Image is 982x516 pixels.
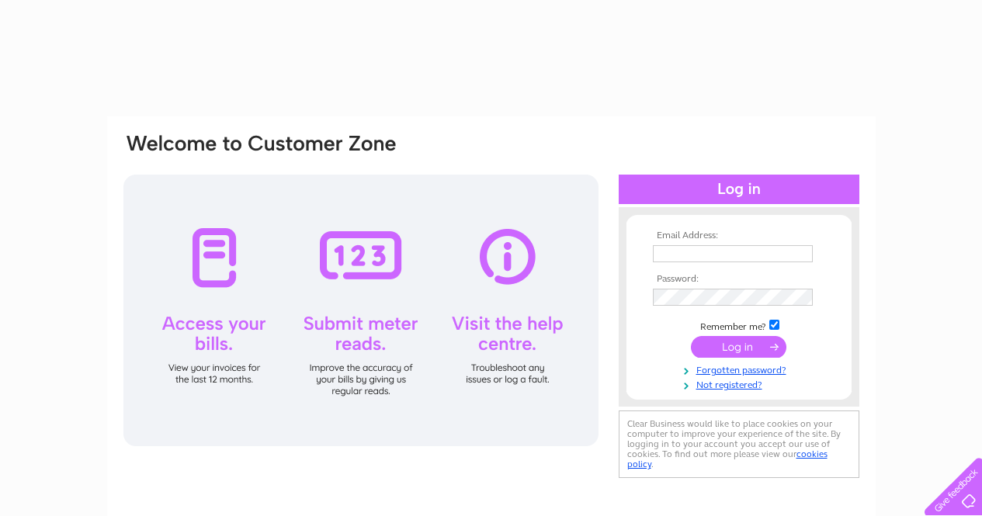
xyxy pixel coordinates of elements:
a: Not registered? [653,376,829,391]
td: Remember me? [649,317,829,333]
a: cookies policy [627,448,828,469]
th: Email Address: [649,230,829,241]
th: Password: [649,274,829,285]
input: Submit [691,336,786,358]
a: Forgotten password? [653,362,829,376]
div: Clear Business would like to place cookies on your computer to improve your experience of the sit... [619,410,859,478]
